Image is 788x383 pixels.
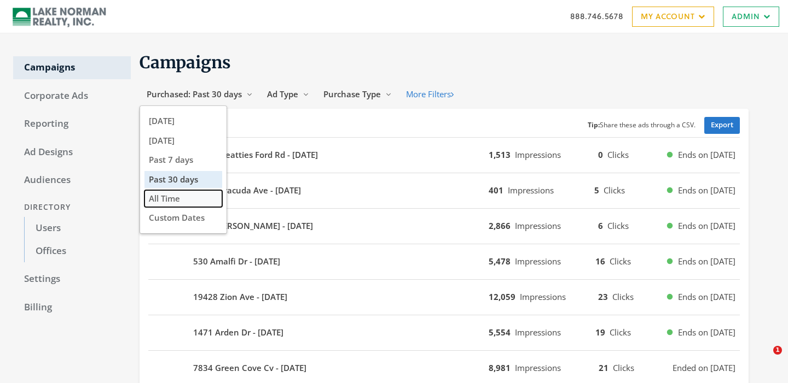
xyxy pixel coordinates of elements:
a: Admin [723,7,779,27]
span: Ends on [DATE] [678,149,735,161]
span: Ended on [DATE] [673,362,735,374]
span: Ends on [DATE] [678,291,735,303]
a: Offices [24,240,131,263]
button: Custom Dates [144,209,222,226]
span: Ends on [DATE] [678,184,735,197]
span: Impressions [515,362,561,373]
div: Purchased: Past 30 days [140,105,227,233]
span: [DATE] [149,115,175,126]
span: Clicks [607,149,629,160]
span: [DATE] [149,135,175,146]
a: 888.746.5678 [570,10,623,22]
button: Purchased: Past 30 days [140,84,260,104]
span: Impressions [520,291,566,302]
span: Past 30 days [149,174,198,185]
b: 21 [599,362,609,373]
b: 3460 [PERSON_NAME] - [DATE] [193,220,313,232]
b: 8,981 [489,362,511,373]
a: Settings [13,268,131,291]
span: Purchase Type [323,89,381,99]
button: Ad Type [260,84,316,104]
button: Purchase Type [316,84,399,104]
a: Export [704,117,740,134]
span: Ad Type [267,89,298,99]
span: Clicks [613,362,634,373]
b: Tip: [588,120,600,129]
button: All Time [144,190,222,207]
iframe: Intercom live chat [751,346,777,372]
button: 947 Barracuda Ave - [DATE]401Impressions5ClicksEnds on [DATE] [148,178,740,204]
a: Users [24,217,131,240]
b: 5 [594,185,599,196]
span: Clicks [610,327,631,338]
a: My Account [632,7,714,27]
span: 1 [773,346,782,355]
b: 401 [489,185,503,196]
b: 5,478 [489,256,511,267]
span: Campaigns [140,52,231,73]
button: 530 Amalfi Dr - [DATE]5,478Impressions16ClicksEnds on [DATE] [148,249,740,275]
a: Corporate Ads [13,85,131,108]
span: Purchased: Past 30 days [147,89,242,99]
button: More Filters [399,84,461,104]
span: Past 7 days [149,154,193,165]
b: 0 [598,149,603,160]
a: Reporting [13,113,131,135]
a: Ad Designs [13,141,131,164]
b: 1,513 [489,149,511,160]
button: Past 30 days [144,171,222,188]
img: Adwerx [9,3,110,30]
span: Clicks [610,256,631,267]
button: [DATE] [144,132,222,149]
button: 19428 Zion Ave - [DATE]12,059Impressions23ClicksEnds on [DATE] [148,284,740,310]
span: Impressions [515,149,561,160]
span: Impressions [515,256,561,267]
span: Impressions [508,185,554,196]
b: 530 Amalfi Dr - [DATE] [193,255,280,268]
button: 7834 Green Cove Cv - [DATE]8,981Impressions21ClicksEnded on [DATE] [148,355,740,381]
b: 6 [598,220,603,231]
b: 5,554 [489,327,511,338]
span: Clicks [604,185,625,196]
span: Clicks [612,291,634,302]
b: 947 Barracuda Ave - [DATE] [193,184,301,197]
a: Billing [13,296,131,319]
b: 23 [598,291,608,302]
span: Ends on [DATE] [678,255,735,268]
small: Share these ads through a CSV. [588,120,696,131]
span: Clicks [607,220,629,231]
b: 15027 Beatties Ford Rd - [DATE] [193,149,318,161]
b: 2,866 [489,220,511,231]
span: Ends on [DATE] [678,326,735,339]
a: Campaigns [13,56,131,79]
button: [DATE] [144,113,222,129]
span: Ends on [DATE] [678,220,735,232]
button: 1471 Arden Dr - [DATE]5,554Impressions19ClicksEnds on [DATE] [148,320,740,346]
span: Impressions [515,220,561,231]
b: 19 [595,327,605,338]
span: Impressions [515,327,561,338]
button: 3460 [PERSON_NAME] - [DATE]2,866Impressions6ClicksEnds on [DATE] [148,213,740,239]
div: Directory [13,197,131,217]
a: Audiences [13,169,131,192]
span: All Time [149,193,180,204]
button: Past 7 days [144,151,222,168]
b: 16 [595,256,605,267]
b: 1471 Arden Dr - [DATE] [193,326,283,339]
b: 12,059 [489,291,515,302]
b: 7834 Green Cove Cv - [DATE] [193,362,306,374]
b: 19428 Zion Ave - [DATE] [193,291,287,303]
button: 15027 Beatties Ford Rd - [DATE]1,513Impressions0ClicksEnds on [DATE] [148,142,740,168]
